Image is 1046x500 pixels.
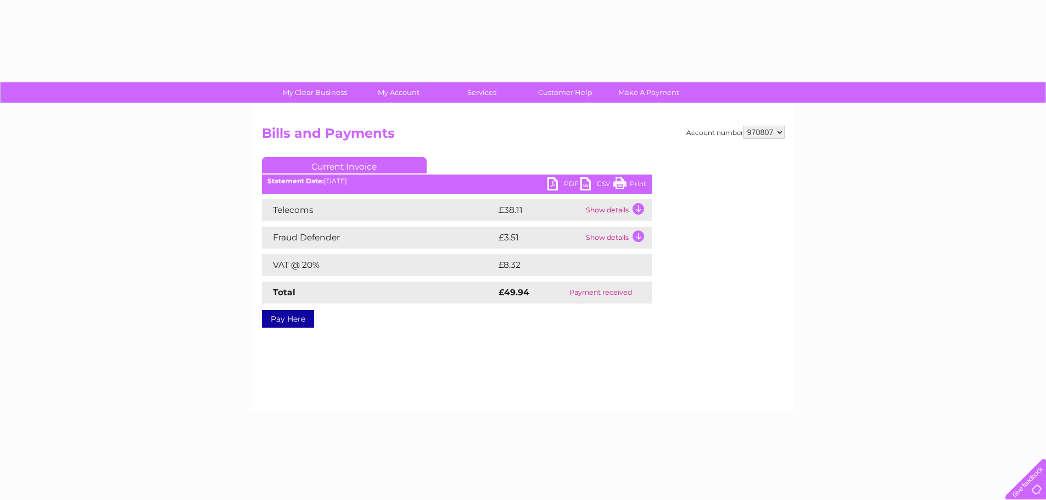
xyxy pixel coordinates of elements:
a: Services [437,82,527,103]
td: £3.51 [496,227,583,249]
a: CSV [580,177,613,193]
strong: Total [273,287,295,297]
td: £8.32 [496,254,626,276]
b: Statement Date: [267,177,324,185]
td: VAT @ 20% [262,254,496,276]
a: Current Invoice [262,157,427,173]
td: Payment received [550,282,651,304]
a: Print [613,177,646,193]
div: Account number [686,126,785,139]
td: £38.11 [496,199,583,221]
a: Make A Payment [603,82,694,103]
td: Show details [583,199,652,221]
h2: Bills and Payments [262,126,785,147]
strong: £49.94 [499,287,529,297]
a: My Account [353,82,444,103]
td: Telecoms [262,199,496,221]
a: Pay Here [262,310,314,328]
a: PDF [547,177,580,193]
td: Show details [583,227,652,249]
td: Fraud Defender [262,227,496,249]
div: [DATE] [262,177,652,185]
a: Customer Help [520,82,611,103]
a: My Clear Business [270,82,360,103]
